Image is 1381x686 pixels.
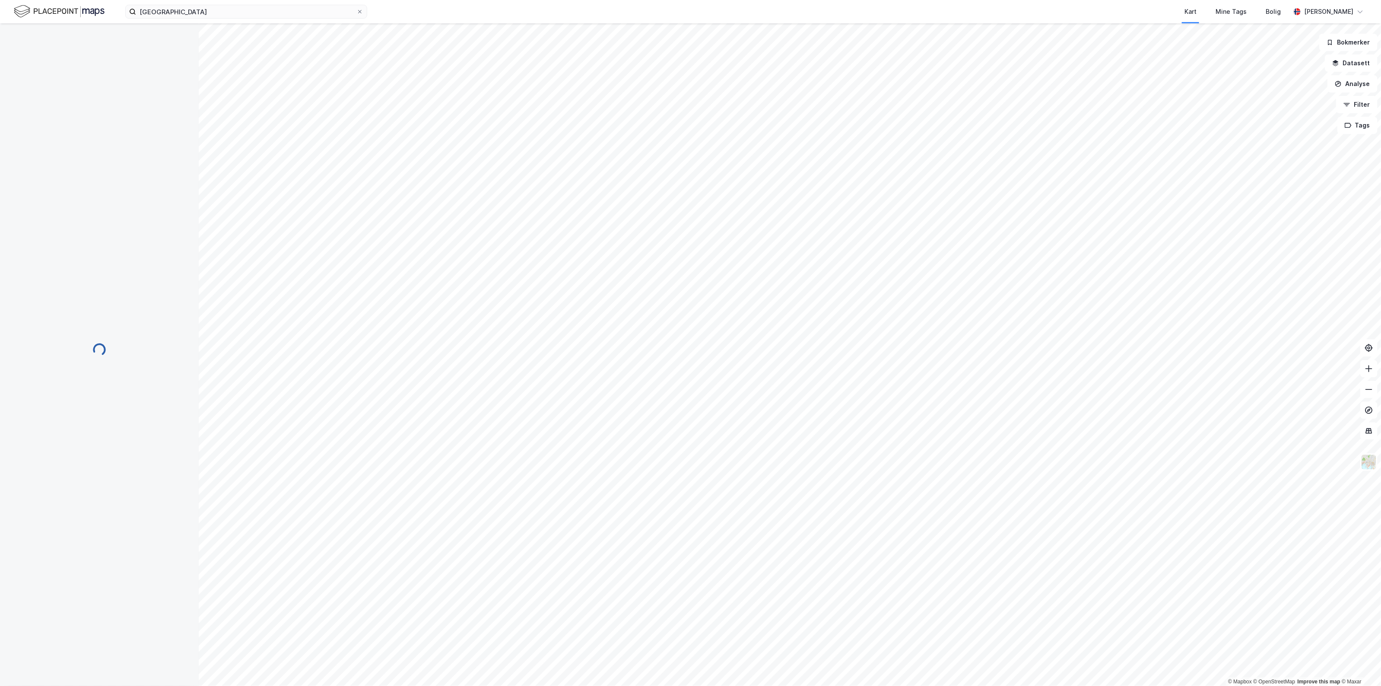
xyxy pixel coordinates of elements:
[1298,679,1340,685] a: Improve this map
[1266,6,1281,17] div: Bolig
[92,343,106,357] img: spinner.a6d8c91a73a9ac5275cf975e30b51cfb.svg
[1325,54,1378,72] button: Datasett
[1254,679,1295,685] a: OpenStreetMap
[1319,34,1378,51] button: Bokmerker
[1304,6,1353,17] div: [PERSON_NAME]
[1361,454,1377,470] img: Z
[1338,645,1381,686] iframe: Chat Widget
[136,5,356,18] input: Søk på adresse, matrikkel, gårdeiere, leietakere eller personer
[1228,679,1252,685] a: Mapbox
[1184,6,1197,17] div: Kart
[1336,96,1378,113] button: Filter
[1327,75,1378,93] button: Analyse
[14,4,105,19] img: logo.f888ab2527a4732fd821a326f86c7f29.svg
[1337,117,1378,134] button: Tags
[1216,6,1247,17] div: Mine Tags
